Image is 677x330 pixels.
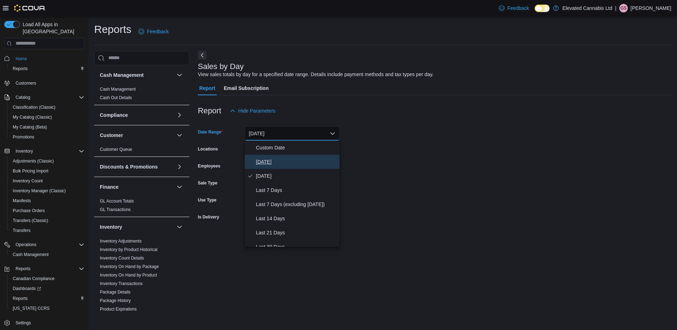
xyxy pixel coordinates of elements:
[100,163,158,170] h3: Discounts & Promotions
[16,95,30,100] span: Catalog
[10,250,84,259] span: Cash Management
[100,298,131,303] a: Package History
[7,64,87,74] button: Reports
[227,104,278,118] button: Hide Parameters
[13,252,49,257] span: Cash Management
[10,64,30,73] a: Reports
[10,216,84,225] span: Transfers (Classic)
[10,284,44,293] a: Dashboards
[1,146,87,156] button: Inventory
[147,28,169,35] span: Feedback
[10,123,84,131] span: My Catalog (Beta)
[100,199,134,204] a: GL Account Totals
[198,146,218,152] label: Locations
[535,5,550,12] input: Dark Mode
[175,223,184,231] button: Inventory
[13,168,49,174] span: Bulk Pricing Import
[10,157,57,165] a: Adjustments (Classic)
[20,21,84,35] span: Load All Apps in [GEOGRAPHIC_DATA]
[198,197,216,203] label: Use Type
[10,197,84,205] span: Manifests
[175,71,184,79] button: Cash Management
[10,187,84,195] span: Inventory Manager (Classic)
[100,86,136,92] span: Cash Management
[10,197,34,205] a: Manifests
[256,214,337,223] span: Last 14 Days
[16,56,27,62] span: Home
[10,167,51,175] a: Bulk Pricing Import
[100,207,131,212] span: GL Transactions
[13,178,43,184] span: Inventory Count
[100,272,157,278] span: Inventory On Hand by Product
[100,207,131,212] a: GL Transactions
[7,132,87,142] button: Promotions
[100,238,142,244] span: Inventory Adjustments
[100,147,132,152] a: Customer Queue
[100,307,137,312] a: Product Expirations
[100,198,134,204] span: GL Account Totals
[256,200,337,209] span: Last 7 Days (excluding [DATE])
[13,240,39,249] button: Operations
[94,145,189,157] div: Customer
[13,286,41,291] span: Dashboards
[7,122,87,132] button: My Catalog (Beta)
[7,250,87,260] button: Cash Management
[7,274,87,284] button: Canadian Compliance
[13,54,84,63] span: Home
[13,79,84,87] span: Customers
[198,214,219,220] label: Is Delivery
[13,104,56,110] span: Classification (Classic)
[175,183,184,191] button: Finance
[100,273,157,278] a: Inventory On Hand by Product
[13,93,33,102] button: Catalog
[10,103,84,112] span: Classification (Classic)
[175,111,184,119] button: Compliance
[100,289,131,295] span: Package Details
[13,319,34,327] a: Settings
[1,78,87,88] button: Customers
[7,196,87,206] button: Manifests
[13,188,66,194] span: Inventory Manager (Classic)
[10,133,37,141] a: Promotions
[100,132,123,139] h3: Customer
[10,216,51,225] a: Transfers (Classic)
[16,242,36,247] span: Operations
[100,255,144,261] span: Inventory Count Details
[10,64,84,73] span: Reports
[256,172,337,180] span: [DATE]
[245,126,340,141] button: [DATE]
[13,158,54,164] span: Adjustments (Classic)
[175,131,184,140] button: Customer
[198,163,220,169] label: Employees
[10,304,52,313] a: [US_STATE] CCRS
[100,256,144,261] a: Inventory Count Details
[7,226,87,235] button: Transfers
[10,113,84,121] span: My Catalog (Classic)
[496,1,532,15] a: Feedback
[100,264,159,269] span: Inventory On Hand by Package
[7,303,87,313] button: [US_STATE] CCRS
[7,156,87,166] button: Adjustments (Classic)
[100,223,174,231] button: Inventory
[100,72,144,79] h3: Cash Management
[16,320,31,326] span: Settings
[10,226,84,235] span: Transfers
[100,72,174,79] button: Cash Management
[16,80,36,86] span: Customers
[94,22,131,36] h1: Reports
[10,294,84,303] span: Reports
[94,197,189,217] div: Finance
[100,163,174,170] button: Discounts & Promotions
[13,276,55,281] span: Canadian Compliance
[198,62,244,71] h3: Sales by Day
[94,85,189,105] div: Cash Management
[198,51,206,59] button: Next
[13,264,84,273] span: Reports
[245,141,340,247] div: Select listbox
[13,124,47,130] span: My Catalog (Beta)
[100,95,132,101] span: Cash Out Details
[13,264,33,273] button: Reports
[256,158,337,166] span: [DATE]
[10,103,58,112] a: Classification (Classic)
